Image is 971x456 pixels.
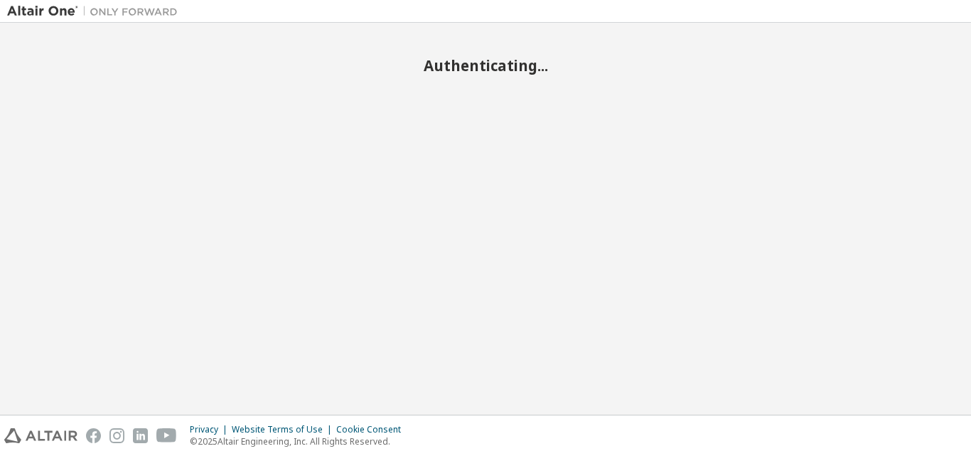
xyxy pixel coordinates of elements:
div: Cookie Consent [336,424,409,435]
p: © 2025 Altair Engineering, Inc. All Rights Reserved. [190,435,409,447]
div: Website Terms of Use [232,424,336,435]
h2: Authenticating... [7,56,964,75]
img: facebook.svg [86,428,101,443]
img: instagram.svg [109,428,124,443]
img: altair_logo.svg [4,428,77,443]
div: Privacy [190,424,232,435]
img: youtube.svg [156,428,177,443]
img: Altair One [7,4,185,18]
img: linkedin.svg [133,428,148,443]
